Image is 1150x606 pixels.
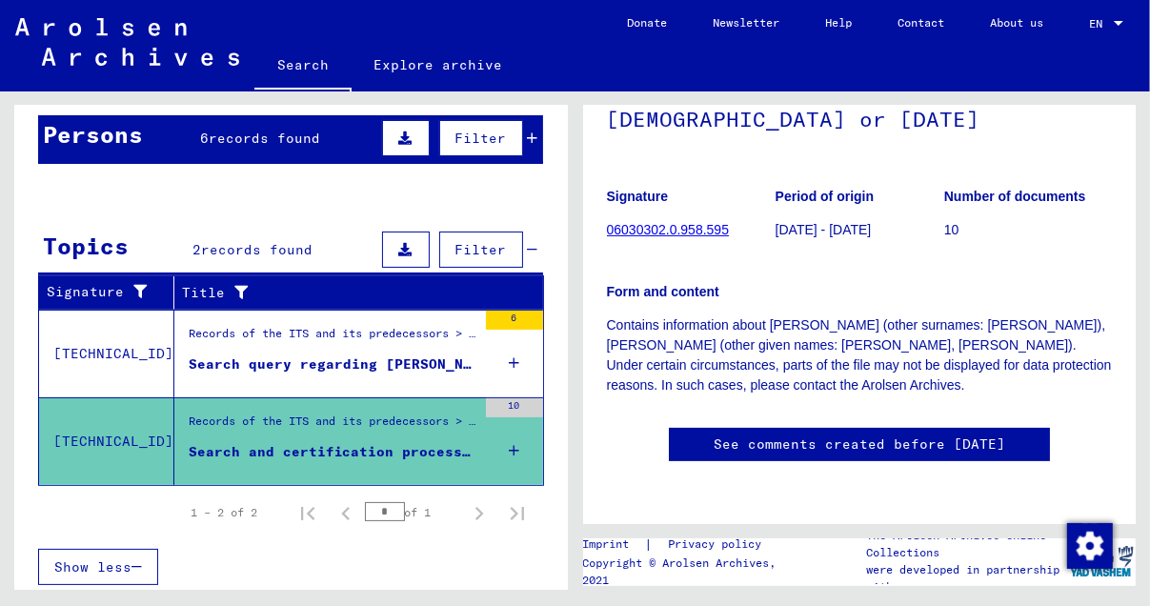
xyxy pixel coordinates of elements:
[1089,17,1110,30] span: EN
[189,325,476,352] div: Records of the ITS and its predecessors > processing of enquiries > case-related files of the ITS...
[209,130,320,147] span: records found
[455,130,507,147] span: Filter
[1067,523,1113,569] img: Zustimmung ändern
[607,189,669,204] b: Signature
[583,535,645,555] a: Imprint
[405,505,432,519] font: of 1
[200,130,209,147] span: 6
[776,220,943,240] p: [DATE] - [DATE]
[47,277,178,308] div: Signature
[43,117,143,151] div: Persons
[944,189,1086,204] b: Number of documents
[645,535,654,555] font: |
[189,413,476,439] div: Records of the ITS and its predecessors > processing of enquiries > case-related files of the ITS...
[54,558,131,576] span: Show less
[583,555,790,589] p: Copyright © Arolsen Archives, 2021
[776,189,874,204] b: Period of origin
[654,535,785,555] a: Privacy policy
[47,282,124,302] font: Signature
[867,561,1067,596] p: were developed in partnership with
[182,283,225,303] font: Title
[714,434,1005,454] a: See comments created before [DATE]
[439,232,523,268] button: Filter
[189,442,476,462] div: Search and certification process No. 958.595 for [PERSON_NAME] born [DEMOGRAPHIC_DATA] or [DEMOGR...
[38,549,158,585] button: Show less
[289,494,327,532] button: First page
[439,120,523,156] button: Filter
[607,222,729,237] a: 06030302.0.958.595
[455,241,507,258] span: Filter
[254,42,352,91] a: Search
[867,527,1067,561] p: The Arolsen Archives Online Collections
[15,18,239,66] img: Arolsen_neg.svg
[498,494,536,532] button: Last page
[607,315,1113,395] p: Contains information about [PERSON_NAME] (other surnames: [PERSON_NAME]), [PERSON_NAME] (other gi...
[189,354,476,374] div: Search query regarding [PERSON_NAME] 00.00.1907
[192,504,258,521] div: 1 – 2 of 2
[944,220,1112,240] p: 10
[460,494,498,532] button: Next page
[182,277,525,308] div: Title
[352,42,526,88] a: Explore archive
[327,494,365,532] button: Previous page
[607,284,719,299] b: Form and content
